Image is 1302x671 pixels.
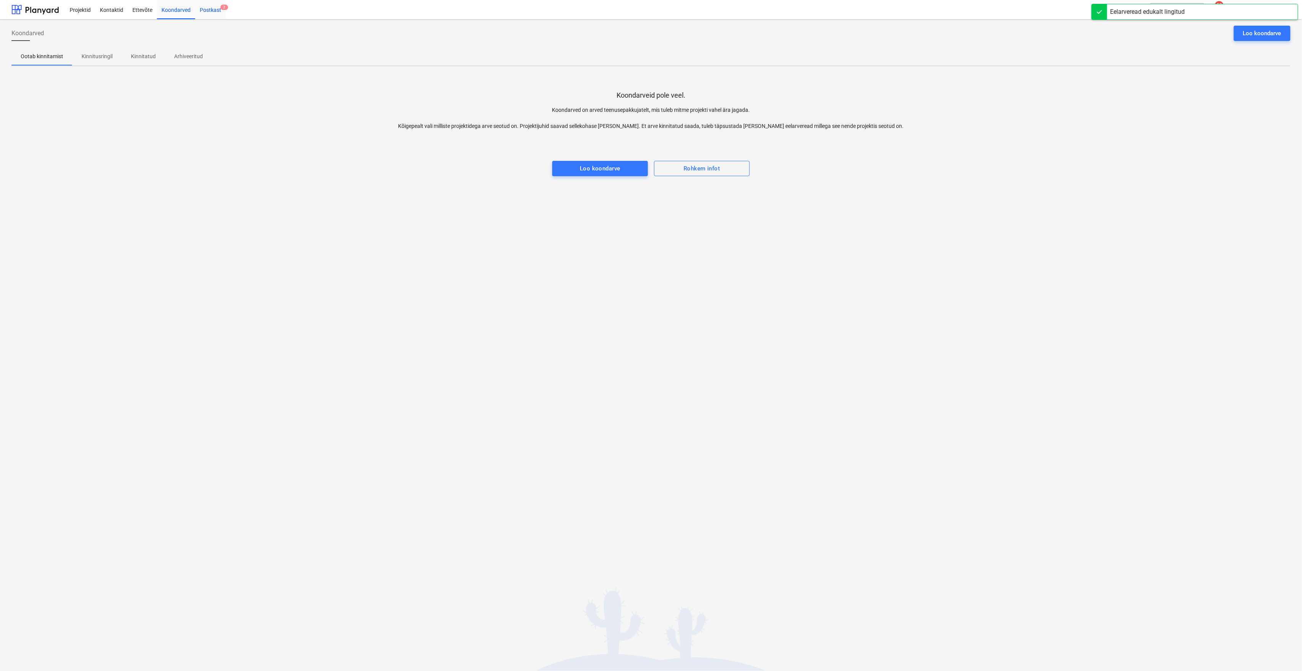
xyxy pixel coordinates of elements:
[617,91,685,100] p: Koondarveid pole veel.
[174,52,203,61] p: Arhiveeritud
[220,5,228,10] span: 2
[654,161,750,176] button: Rohkem infot
[1110,7,1185,16] div: Eelarveread edukalt lingitud
[580,164,620,173] div: Loo koondarve
[11,29,44,38] span: Koondarved
[1234,26,1291,41] button: Loo koondarve
[131,52,156,61] p: Kinnitatud
[684,164,720,173] div: Rohkem infot
[82,52,113,61] p: Kinnitusringil
[21,52,63,61] p: Ootab kinnitamist
[1243,28,1281,38] div: Loo koondarve
[331,106,971,130] p: Koondarved on arved teenusepakkujatelt, mis tuleb mitme projekti vahel ära jagada. Kõigepealt val...
[552,161,648,176] button: Loo koondarve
